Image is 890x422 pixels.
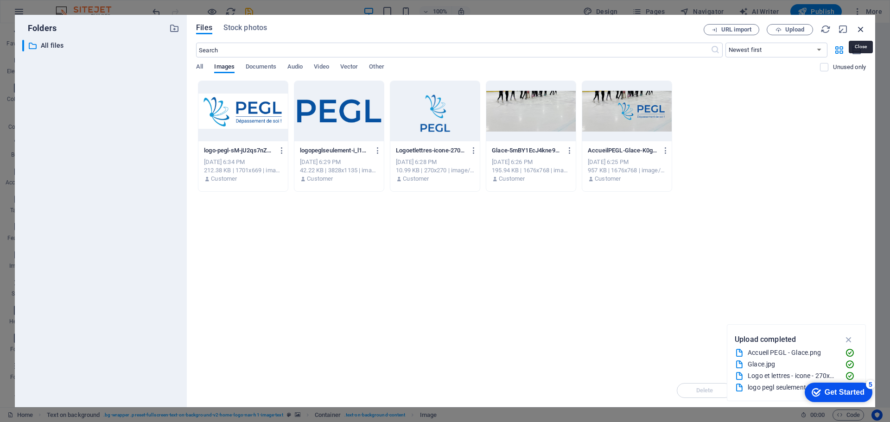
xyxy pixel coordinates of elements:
i: Create new folder [169,23,179,33]
p: Displays only files that are not in use on the website. Files added during this session can still... [833,63,866,71]
i: Minimize [838,24,848,34]
p: logopeglseulement-i_l1O9GBDdsxdsuFwTbVYA.png [300,146,369,155]
div: 10.99 KB | 270x270 | image/png [396,166,474,175]
p: Customer [403,175,429,183]
div: [DATE] 6:26 PM [492,158,570,166]
div: [DATE] 6:34 PM [204,158,282,166]
div: 212.38 KB | 1701x669 | image/jpeg [204,166,282,175]
span: Other [369,61,384,74]
div: [DATE] 6:29 PM [300,158,378,166]
div: [DATE] 6:25 PM [588,158,666,166]
div: Get Started 5 items remaining, 0% complete [5,5,73,24]
div: [DATE] 6:28 PM [396,158,474,166]
input: Search [196,43,710,57]
p: Customer [307,175,333,183]
span: Vector [340,61,358,74]
p: logo-pegl-sM-jU2qs7nZuMdEl2EYNGQ.jpg [204,146,273,155]
span: Files [196,22,212,33]
span: Documents [246,61,276,74]
div: 957 KB | 1676x768 | image/png [588,166,666,175]
span: Audio [287,61,303,74]
span: Upload [785,27,804,32]
div: 5 [66,2,76,11]
div: Glace.jpg [748,359,838,370]
p: Folders [22,22,57,34]
div: Get Started [25,10,65,19]
p: All files [41,40,162,51]
span: Images [214,61,235,74]
span: Video [314,61,329,74]
button: URL import [704,24,759,35]
p: Logoetlettres-icone-270x270-LOQwSMimExXM9_NhKRuCgQ.png [396,146,465,155]
div: Accueil PEGL - Glace.png [748,347,838,358]
p: Upload completed [735,334,796,346]
span: URL import [721,27,751,32]
i: Reload [820,24,831,34]
div: ​ [22,40,24,51]
div: logo pegl seulement.png [748,382,838,393]
p: Customer [595,175,621,183]
button: Upload [767,24,813,35]
span: All [196,61,203,74]
p: AccueilPEGL-Glace-K0gaSNY6oCGW16hr08qhzQ.png [588,146,657,155]
div: Logo et lettres - icone - 270x270.png [748,371,838,381]
span: Stock photos [223,22,267,33]
p: Customer [499,175,525,183]
p: Glace-5mBY1EcJ4kne9EVXsxBaog.jpg [492,146,561,155]
p: Customer [211,175,237,183]
div: 42.22 KB | 3828x1135 | image/png [300,166,378,175]
div: 195.94 KB | 1676x768 | image/jpeg [492,166,570,175]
